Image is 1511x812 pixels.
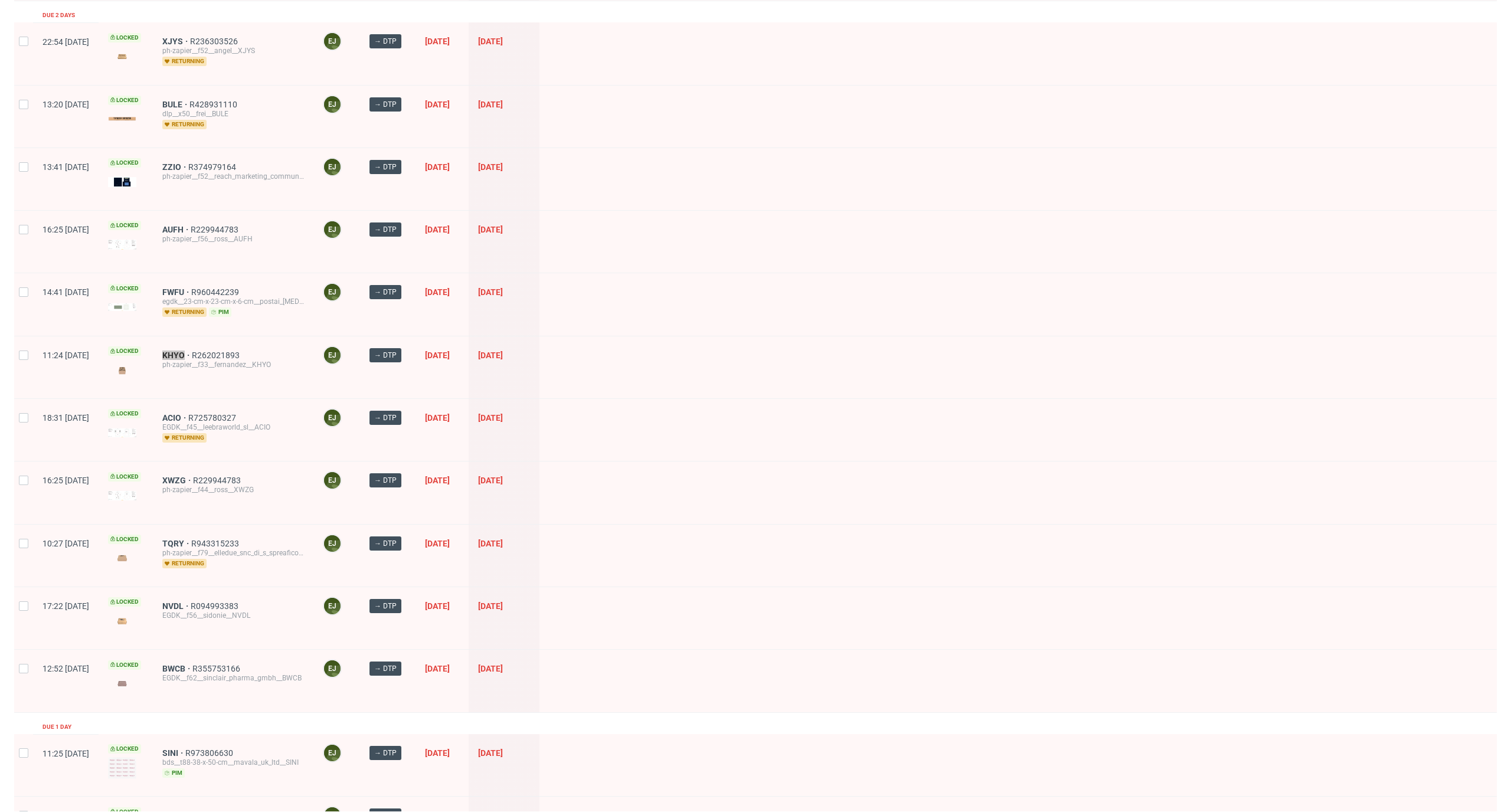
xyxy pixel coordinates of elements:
span: → DTP [374,538,397,549]
a: ACIO [162,413,188,423]
a: R725780327 [188,413,238,423]
a: R428931110 [189,100,240,109]
span: → DTP [374,287,397,297]
span: Locked [108,744,141,754]
span: → DTP [374,663,397,674]
span: Locked [108,284,141,293]
span: returning [162,120,207,129]
span: [DATE] [425,287,450,297]
figcaption: EJ [324,347,341,364]
div: ph-zapier__f79__elledue_snc_di_s_spreafico_co__TQRY [162,548,304,558]
figcaption: EJ [324,660,341,677]
figcaption: EJ [324,410,341,426]
img: version_two_editor_design.png [108,303,136,311]
div: egdk__23-cm-x-23-cm-x-6-cm__postai_[MEDICAL_DATA]__FWFU [162,297,304,306]
span: Locked [108,96,141,105]
div: EGDK__f56__sidonie__NVDL [162,611,304,620]
img: version_two_editor_design [108,676,136,692]
figcaption: EJ [324,221,341,238]
span: [DATE] [478,351,503,360]
span: Locked [108,535,141,544]
span: [DATE] [478,162,503,172]
span: Locked [108,346,141,356]
span: 12:52 [DATE] [42,664,89,673]
div: ph-zapier__f52__reach_marketing_communications_ltd__ZZIO [162,172,304,181]
span: R943315233 [191,539,241,548]
span: → DTP [374,162,397,172]
span: 13:41 [DATE] [42,162,89,172]
span: [DATE] [425,539,450,548]
span: [DATE] [425,601,450,611]
span: Locked [108,221,141,230]
a: AUFH [162,225,191,234]
span: 16:25 [DATE] [42,476,89,485]
img: version_two_editor_design.png [108,491,136,500]
span: Locked [108,472,141,482]
span: [DATE] [478,748,503,758]
span: XWZG [162,476,193,485]
span: BWCB [162,664,192,673]
figcaption: EJ [324,33,341,50]
span: XJYS [162,37,190,46]
div: Due 1 day [42,722,71,732]
span: → DTP [374,601,397,611]
span: pim [209,307,231,317]
a: R094993383 [191,601,241,611]
span: TQRY [162,539,191,548]
span: [DATE] [478,476,503,485]
a: ZZIO [162,162,188,172]
img: version_two_editor_design.png [108,428,136,438]
a: BULE [162,100,189,109]
a: SINI [162,748,185,758]
span: NVDL [162,601,191,611]
span: → DTP [374,350,397,361]
figcaption: EJ [324,96,341,113]
img: version_two_editor_design [108,613,136,629]
a: R229944783 [193,476,243,485]
span: R262021893 [192,351,242,360]
img: version_two_editor_design [108,550,136,566]
a: R236303526 [190,37,240,46]
span: [DATE] [425,413,450,423]
img: version_two_editor_design.png [108,177,136,187]
a: FWFU [162,287,191,297]
span: 13:20 [DATE] [42,100,89,109]
a: R973806630 [185,748,236,758]
span: 17:22 [DATE] [42,601,89,611]
span: [DATE] [478,601,503,611]
a: R374979164 [188,162,238,172]
span: Locked [108,409,141,418]
a: R960442239 [191,287,241,297]
a: R229944783 [191,225,241,234]
figcaption: EJ [324,535,341,552]
span: [DATE] [425,37,450,46]
span: [DATE] [425,351,450,360]
span: Locked [108,33,141,42]
span: 10:27 [DATE] [42,539,89,548]
span: 11:25 [DATE] [42,749,89,758]
img: version_two_editor_design.png [108,48,136,64]
div: ph-zapier__f33__fernandez__KHYO [162,360,304,369]
div: Due 2 days [42,11,75,20]
div: EGDK__f62__sinclair_pharma_gmbh__BWCB [162,673,304,683]
img: version_two_editor_design [108,757,136,779]
span: [DATE] [478,539,503,548]
span: 16:25 [DATE] [42,225,89,234]
span: Locked [108,660,141,670]
a: KHYO [162,351,192,360]
div: ph-zapier__f44__ross__XWZG [162,485,304,495]
span: → DTP [374,748,397,758]
span: Locked [108,158,141,168]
